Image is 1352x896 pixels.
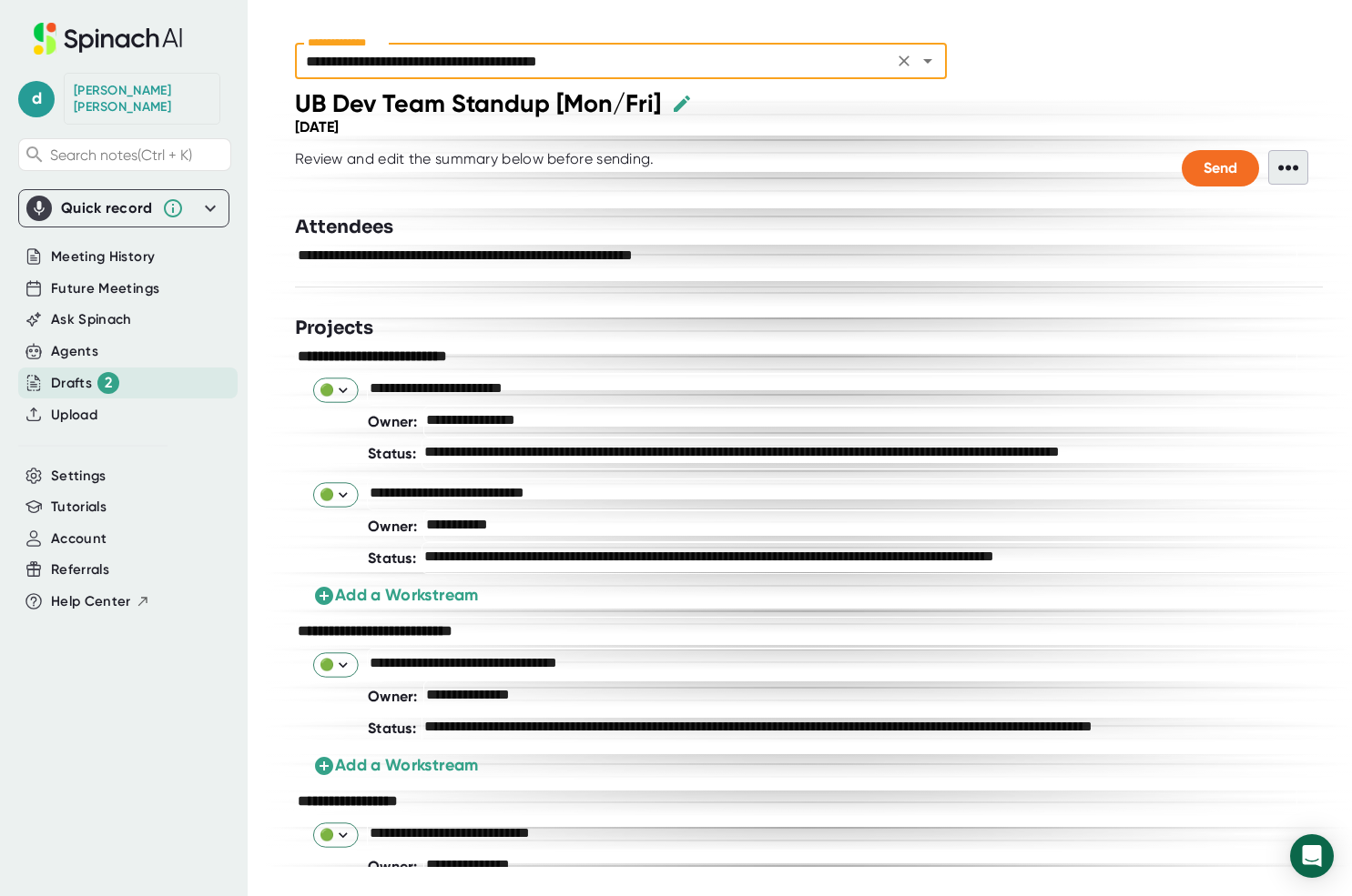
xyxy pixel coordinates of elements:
[891,48,917,74] button: Clear
[368,542,416,574] div: Status:
[51,591,150,612] button: Help Center
[51,372,119,394] button: Drafts 2
[51,497,107,518] button: Tutorials
[368,851,418,882] div: Owner:
[50,146,192,164] span: Search notes (Ctrl + K)
[74,83,210,115] div: David Dietz
[320,486,351,503] span: 🟢
[368,406,418,438] div: Owner:
[18,81,55,117] span: d
[313,482,359,507] button: 🟢
[51,559,109,580] button: Referrals
[295,150,655,186] div: Review and edit the summary below before sending.
[61,199,153,217] div: Quick record
[26,190,221,227] div: Quick record
[1182,150,1259,186] button: Send
[295,88,661,118] div: UB Dev Team Standup [Mon/Fri]
[368,510,418,542] div: Owner:
[313,822,359,847] button: 🟢
[97,372,119,394] div: 2
[320,656,351,673] span: 🟢
[1268,150,1308,185] span: •••
[320,826,351,843] span: 🟢
[51,591,131,612] span: Help Center
[51,247,155,267] button: Meeting History
[295,118,339,136] div: [DATE]
[295,214,393,241] h3: Attendees
[51,405,97,426] button: Upload
[313,652,359,677] button: 🟢
[51,309,132,330] button: Ask Spinach
[1204,159,1237,176] span: Send
[915,48,940,74] button: Open
[368,712,416,744] div: Status:
[1290,834,1334,878] div: Open Intercom Messenger
[368,680,418,712] div: Owner:
[51,341,98,362] button: Agents
[51,529,107,549] button: Account
[295,315,373,342] h3: Projects
[320,381,351,398] span: 🟢
[368,438,416,469] div: Status:
[51,372,119,394] div: Drafts
[51,466,107,487] button: Settings
[313,753,479,778] button: Add a Workstream
[313,378,359,402] button: 🟢
[51,278,159,299] button: Future Meetings
[313,583,479,608] button: Add a Workstream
